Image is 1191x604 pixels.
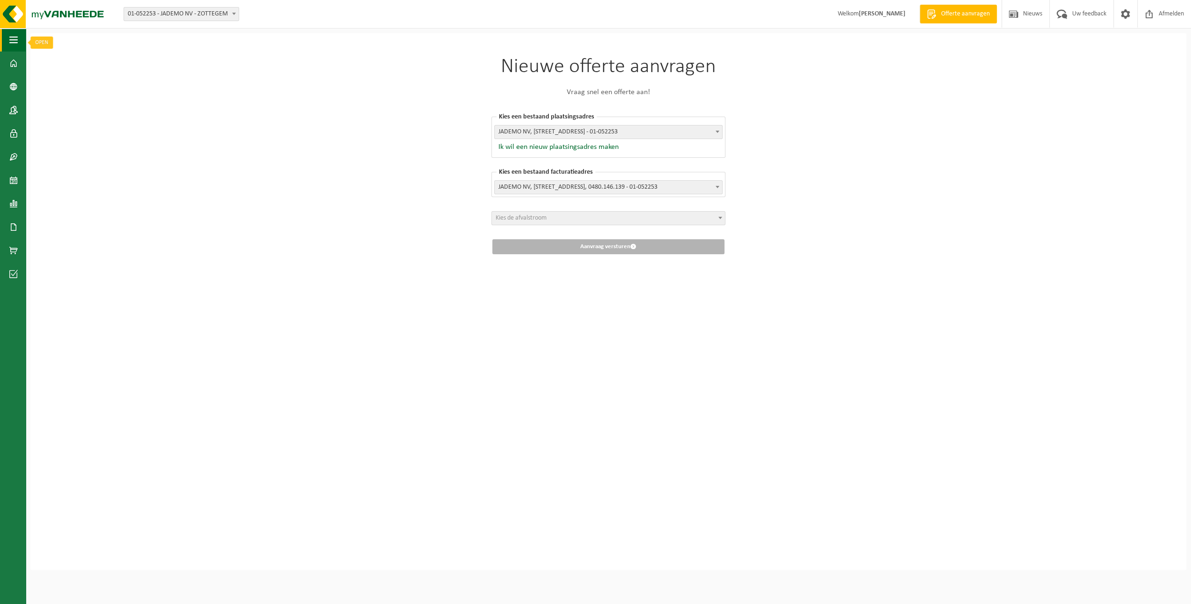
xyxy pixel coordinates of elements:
[939,9,992,19] span: Offerte aanvragen
[497,113,597,120] span: Kies een bestaand plaatsingsadres
[494,142,619,152] button: Ik wil een nieuw plaatsingsadres maken
[495,125,722,139] span: JADEMO NV, BALLINGSWEG 5/1, ZOTTEGEM - 01-052253
[494,125,723,139] span: JADEMO NV, BALLINGSWEG 5/1, ZOTTEGEM - 01-052253
[494,180,723,194] span: JADEMO NV, BALLINGSWEG 5/1, ZOTTEGEM, 0480.146.139 - 01-052253
[497,169,595,176] span: Kies een bestaand facturatieadres
[491,87,725,98] p: Vraag snel een offerte aan!
[491,57,725,77] h1: Nieuwe offerte aanvragen
[920,5,997,23] a: Offerte aanvragen
[124,7,239,21] span: 01-052253 - JADEMO NV - ZOTTEGEM
[492,239,724,254] button: Aanvraag versturen
[495,181,722,194] span: JADEMO NV, BALLINGSWEG 5/1, ZOTTEGEM, 0480.146.139 - 01-052253
[859,10,906,17] strong: [PERSON_NAME]
[496,214,547,221] span: Kies de afvalstroom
